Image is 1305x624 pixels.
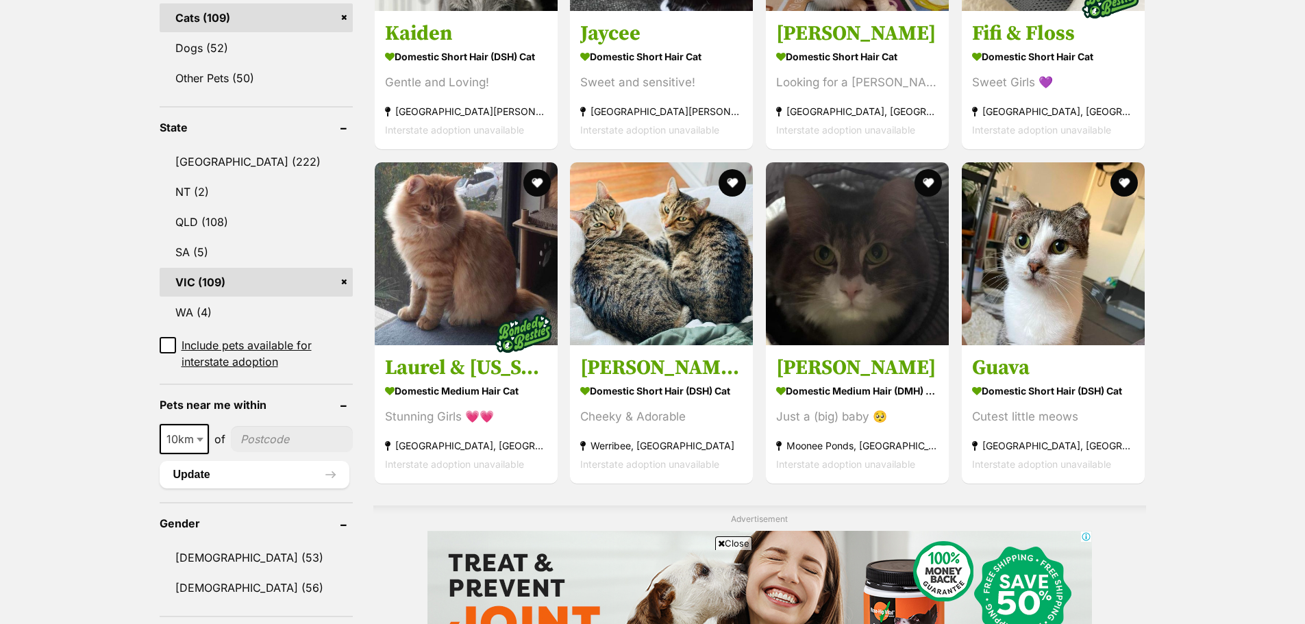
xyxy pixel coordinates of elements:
span: Interstate adoption unavailable [776,124,915,136]
a: Other Pets (50) [160,64,353,92]
button: favourite [1110,169,1138,197]
img: bonded besties [488,299,557,368]
span: Interstate adoption unavailable [580,458,719,470]
strong: Moonee Ponds, [GEOGRAPHIC_DATA] [776,436,939,455]
iframe: Advertisement [403,556,902,617]
input: postcode [231,426,353,452]
span: 10km [161,429,208,449]
h3: [PERSON_NAME] & [PERSON_NAME] [580,355,743,381]
strong: Domestic Short Hair Cat [580,47,743,66]
a: [GEOGRAPHIC_DATA] (222) [160,147,353,176]
h3: Jaycee [580,21,743,47]
a: WA (4) [160,298,353,327]
button: favourite [719,169,746,197]
button: favourite [523,169,550,197]
span: of [214,431,225,447]
a: Guava Domestic Short Hair (DSH) Cat Cutest little meows [GEOGRAPHIC_DATA], [GEOGRAPHIC_DATA] Inte... [962,345,1145,484]
strong: Domestic Medium Hair Cat [385,381,547,401]
strong: [GEOGRAPHIC_DATA], [GEOGRAPHIC_DATA] [385,436,547,455]
a: [DEMOGRAPHIC_DATA] (56) [160,573,353,602]
strong: Domestic Medium Hair (DMH) Cat [776,381,939,401]
h3: Guava [972,355,1134,381]
div: Sweet Girls 💜 [972,73,1134,92]
a: Laurel & [US_STATE] 🌸🌸 Domestic Medium Hair Cat Stunning Girls 💗💗 [GEOGRAPHIC_DATA], [GEOGRAPHIC_... [375,345,558,484]
span: Interstate adoption unavailable [776,458,915,470]
header: State [160,121,353,134]
a: Kaiden Domestic Short Hair (DSH) Cat Gentle and Loving! [GEOGRAPHIC_DATA][PERSON_NAME][GEOGRAPHIC... [375,10,558,149]
strong: Domestic Short Hair (DSH) Cat [580,381,743,401]
button: Update [160,461,349,488]
a: Fifi & Floss Domestic Short Hair Cat Sweet Girls 💜 [GEOGRAPHIC_DATA], [GEOGRAPHIC_DATA] Interstat... [962,10,1145,149]
div: Looking for a [PERSON_NAME] Home [776,73,939,92]
a: NT (2) [160,177,353,206]
h3: Fifi & Floss [972,21,1134,47]
a: Include pets available for interstate adoption [160,337,353,370]
h3: [PERSON_NAME] [776,355,939,381]
img: Guava - Domestic Short Hair (DSH) Cat [962,162,1145,345]
a: Cats (109) [160,3,353,32]
img: Laurel & Montana 🌸🌸 - Domestic Medium Hair Cat [375,162,558,345]
button: favourite [915,169,942,197]
strong: [GEOGRAPHIC_DATA][PERSON_NAME][GEOGRAPHIC_DATA] [580,102,743,121]
strong: [GEOGRAPHIC_DATA], [GEOGRAPHIC_DATA] [776,102,939,121]
a: [DEMOGRAPHIC_DATA] (53) [160,543,353,572]
strong: [GEOGRAPHIC_DATA][PERSON_NAME][GEOGRAPHIC_DATA] [385,102,547,121]
span: Interstate adoption unavailable [385,458,524,470]
strong: Domestic Short Hair Cat [776,47,939,66]
span: Interstate adoption unavailable [972,458,1111,470]
a: SA (5) [160,238,353,266]
strong: Werribee, [GEOGRAPHIC_DATA] [580,436,743,455]
span: Close [715,536,752,550]
span: Interstate adoption unavailable [972,124,1111,136]
a: VIC (109) [160,268,353,297]
strong: Domestic Short Hair (DSH) Cat [972,381,1134,401]
span: Include pets available for interstate adoption [182,337,353,370]
img: Sawyer - Domestic Medium Hair (DMH) Cat [766,162,949,345]
h3: [PERSON_NAME] [776,21,939,47]
header: Gender [160,517,353,529]
a: [PERSON_NAME] & [PERSON_NAME] Domestic Short Hair (DSH) Cat Cheeky & Adorable Werribee, [GEOGRAPH... [570,345,753,484]
img: Ferris & Felix - Domestic Short Hair (DSH) Cat [570,162,753,345]
strong: Domestic Short Hair Cat [972,47,1134,66]
div: Just a (big) baby 🥺 [776,408,939,426]
div: Sweet and sensitive! [580,73,743,92]
strong: Domestic Short Hair (DSH) Cat [385,47,547,66]
div: Gentle and Loving! [385,73,547,92]
h3: Laurel & [US_STATE] 🌸🌸 [385,355,547,381]
div: Cheeky & Adorable [580,408,743,426]
span: 10km [160,424,209,454]
header: Pets near me within [160,399,353,411]
div: Stunning Girls 💗💗 [385,408,547,426]
a: [PERSON_NAME] Domestic Short Hair Cat Looking for a [PERSON_NAME] Home [GEOGRAPHIC_DATA], [GEOGRA... [766,10,949,149]
a: [PERSON_NAME] Domestic Medium Hair (DMH) Cat Just a (big) baby 🥺 Moonee Ponds, [GEOGRAPHIC_DATA] ... [766,345,949,484]
span: Interstate adoption unavailable [580,124,719,136]
a: Jaycee Domestic Short Hair Cat Sweet and sensitive! [GEOGRAPHIC_DATA][PERSON_NAME][GEOGRAPHIC_DAT... [570,10,753,149]
strong: [GEOGRAPHIC_DATA], [GEOGRAPHIC_DATA] [972,102,1134,121]
strong: [GEOGRAPHIC_DATA], [GEOGRAPHIC_DATA] [972,436,1134,455]
h3: Kaiden [385,21,547,47]
div: Cutest little meows [972,408,1134,426]
a: Dogs (52) [160,34,353,62]
a: QLD (108) [160,208,353,236]
span: Interstate adoption unavailable [385,124,524,136]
